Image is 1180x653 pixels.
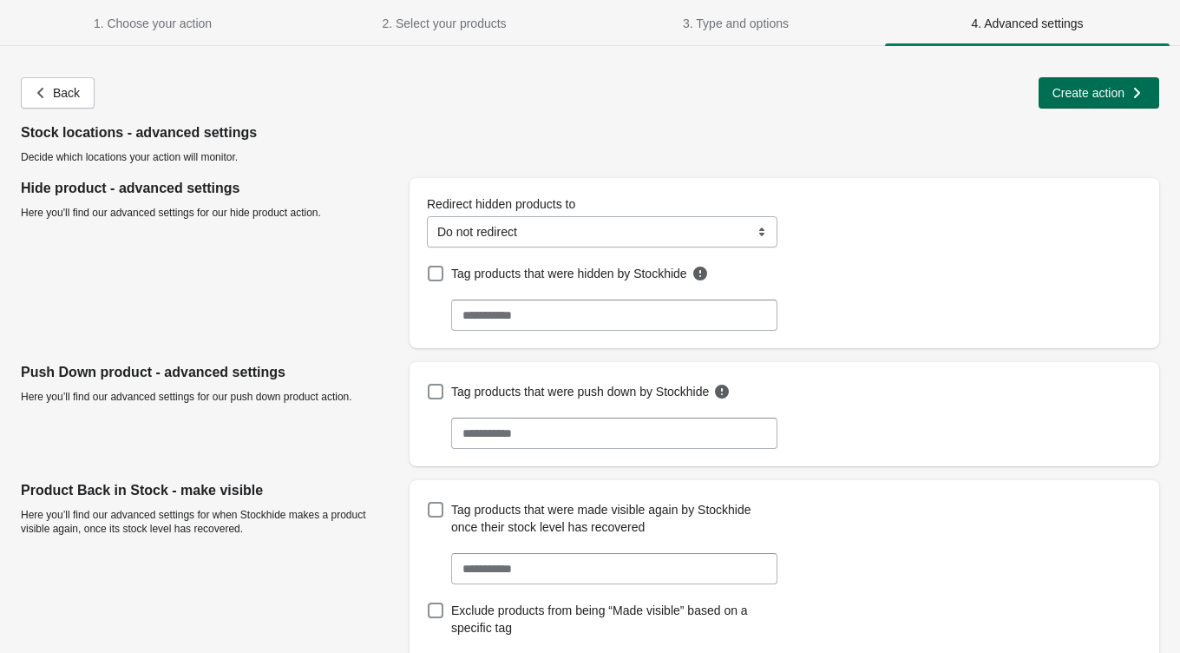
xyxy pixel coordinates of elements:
span: 2. Select your products [382,16,506,30]
span: Redirect hidden products to [427,197,575,211]
span: 3. Type and options [683,16,789,30]
p: Push Down product - advanced settings [21,362,396,383]
span: Back [53,86,80,100]
p: Decide which locations your action will monitor. [21,150,396,164]
span: 4. Advanced settings [971,16,1083,30]
span: Tag products that were made visible again by Stockhide once their stock level has recovered [451,501,773,536]
button: Back [21,77,95,109]
span: Create action [1052,86,1124,100]
span: 1. Choose your action [94,16,212,30]
button: Create action [1039,77,1159,109]
span: Exclude products from being “Made visible” based on a specific tag [451,602,773,637]
p: Hide product - advanced settings [21,178,396,199]
p: Here you'll find our advanced settings for our hide product action. [21,206,396,220]
span: Tag products that were hidden by Stockhide [451,265,687,282]
span: Tag products that were push down by Stockhide [451,383,709,400]
p: Here you’ll find our advanced settings for our push down product action. [21,390,396,404]
p: Here you’ll find our advanced settings for when Stockhide makes a product visible again, once its... [21,508,396,536]
p: Stock locations - advanced settings [21,122,396,143]
p: Product Back in Stock - make visible [21,480,396,501]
